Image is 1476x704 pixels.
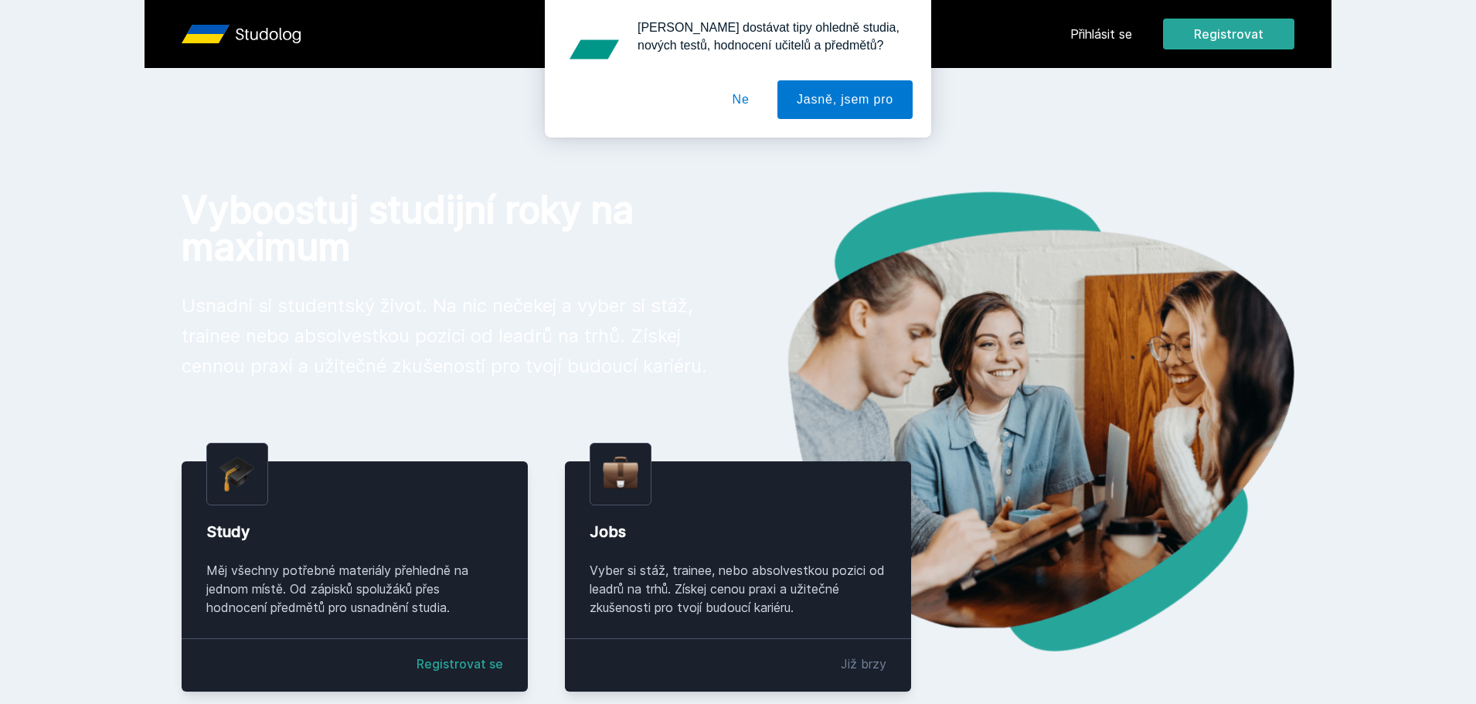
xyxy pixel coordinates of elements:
[590,561,886,617] div: Vyber si stáž, trainee, nebo absolvestkou pozici od leadrů na trhů. Získej cenou praxi a užitečné...
[219,456,255,492] img: graduation-cap.png
[563,19,625,80] img: notification icon
[777,80,913,119] button: Jasně, jsem pro
[206,521,503,542] div: Study
[738,192,1294,651] img: hero.png
[417,655,503,673] a: Registrovat se
[603,453,638,492] img: briefcase.png
[590,521,886,542] div: Jobs
[625,19,913,54] div: [PERSON_NAME] dostávat tipy ohledně studia, nových testů, hodnocení učitelů a předmětů?
[182,291,713,381] p: Usnadni si studentský život. Na nic nečekej a vyber si stáž, trainee nebo absolvestkou pozici od ...
[206,561,503,617] div: Měj všechny potřebné materiály přehledně na jednom místě. Od zápisků spolužáků přes hodnocení pře...
[182,192,713,266] h1: Vyboostuj studijní roky na maximum
[841,655,886,673] div: Již brzy
[713,80,769,119] button: Ne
